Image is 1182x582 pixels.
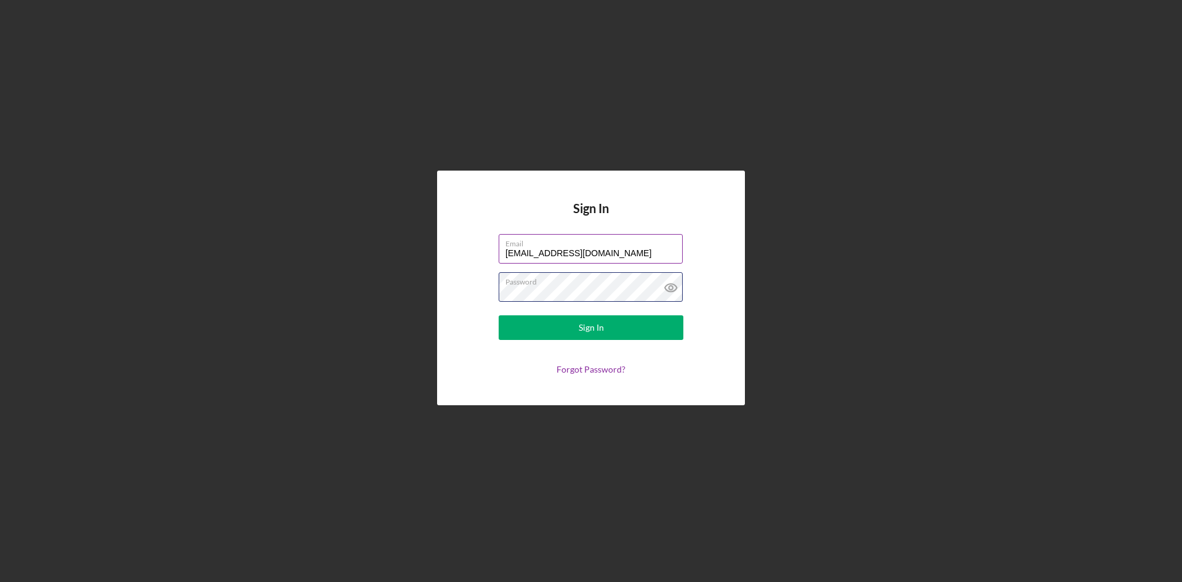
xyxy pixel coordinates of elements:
[573,201,609,234] h4: Sign In
[579,315,604,340] div: Sign In
[499,315,683,340] button: Sign In
[505,273,683,286] label: Password
[505,235,683,248] label: Email
[557,364,625,374] a: Forgot Password?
